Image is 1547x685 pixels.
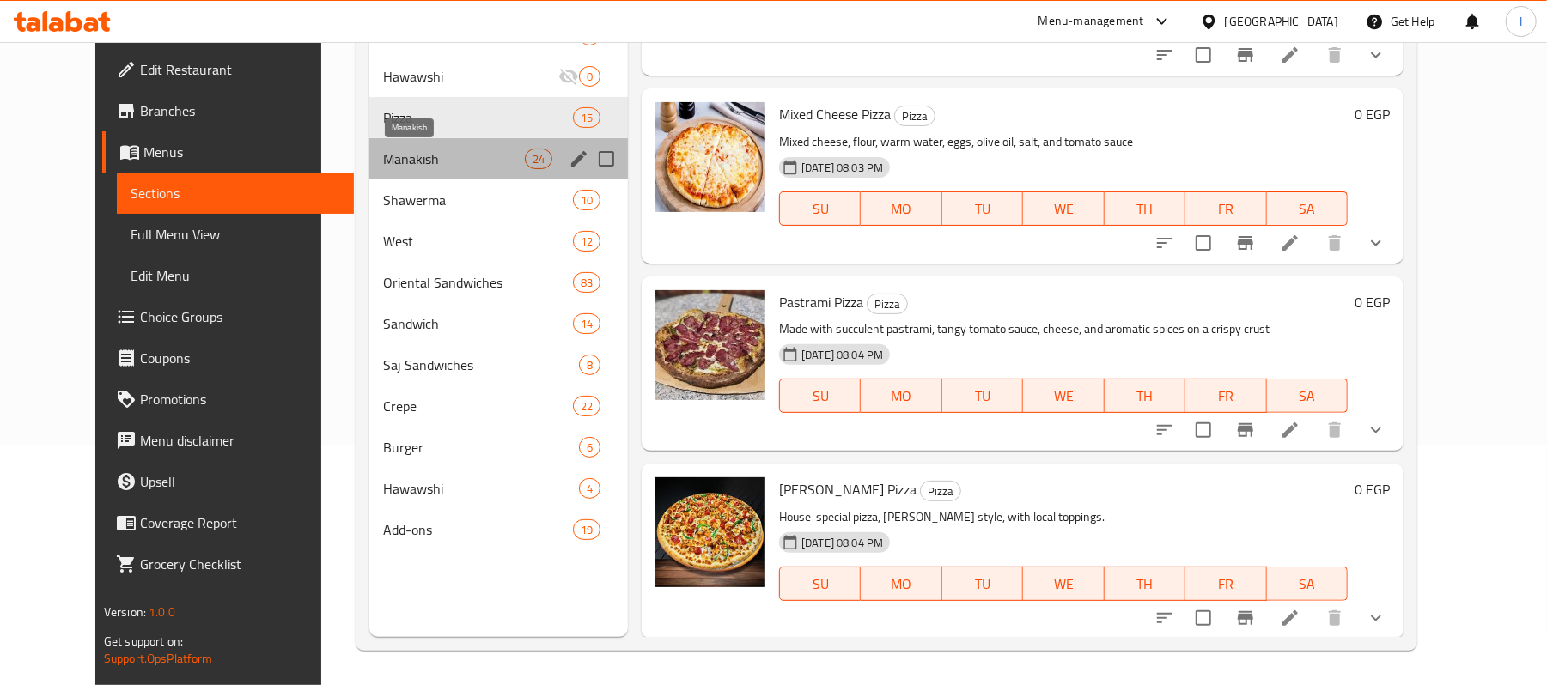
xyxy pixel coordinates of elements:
[140,554,340,574] span: Grocery Checklist
[140,100,340,121] span: Branches
[369,303,628,344] div: Sandwich14
[895,106,935,126] span: Pizza
[787,384,854,409] span: SU
[795,347,890,363] span: [DATE] 08:04 PM
[1314,34,1355,76] button: delete
[573,313,600,334] div: items
[655,290,765,400] img: Pastrami Pizza
[574,522,600,538] span: 19
[369,509,628,550] div: Add-ons19
[102,90,354,131] a: Branches
[383,66,558,87] span: Hawawshi
[894,106,935,126] div: Pizza
[574,233,600,250] span: 12
[1185,225,1221,261] span: Select to update
[117,173,354,214] a: Sections
[574,316,600,332] span: 14
[102,379,354,420] a: Promotions
[140,348,340,368] span: Coupons
[868,384,935,409] span: MO
[1355,477,1390,501] h6: 0 EGP
[1280,233,1300,253] a: Edit menu item
[369,138,628,179] div: Manakish24edit
[558,66,579,87] svg: Inactive section
[383,272,573,293] span: Oriental Sandwiches
[1314,409,1355,451] button: delete
[369,385,628,427] div: Crepe22
[779,476,917,502] span: [PERSON_NAME] Pizza
[383,107,573,128] span: Pizza
[383,478,579,499] div: Hawawshi
[383,190,573,210] span: Shawerma
[369,97,628,138] div: Pizza15
[1192,384,1259,409] span: FR
[149,601,175,623] span: 1.0.0
[1030,572,1097,597] span: WE
[383,396,573,416] div: Crepe
[1144,597,1185,639] button: sort-choices
[921,482,960,501] span: Pizza
[1038,11,1144,32] div: Menu-management
[779,101,891,127] span: Mixed Cheese Pizza
[1274,197,1341,221] span: SA
[868,294,907,314] span: Pizza
[1366,45,1386,65] svg: Show Choices
[573,231,600,252] div: items
[861,191,941,226] button: MO
[1144,34,1185,76] button: sort-choices
[1520,12,1522,31] span: I
[102,337,354,379] a: Coupons
[573,272,600,293] div: items
[140,59,340,80] span: Edit Restaurant
[143,142,340,162] span: Menus
[1225,597,1266,639] button: Branch-specific-item
[779,318,1348,340] p: Made with succulent pastrami, tangy tomato sauce, cheese, and aromatic spices on a crispy crust
[1355,222,1397,264] button: show more
[140,430,340,451] span: Menu disclaimer
[131,265,340,286] span: Edit Menu
[779,131,1348,153] p: Mixed cheese, flour, warm water, eggs, olive oil, salt, and tomato sauce
[573,396,600,416] div: items
[1225,34,1266,76] button: Branch-specific-item
[1355,290,1390,314] h6: 0 EGP
[574,192,600,209] span: 10
[1267,567,1348,601] button: SA
[779,567,861,601] button: SU
[1023,191,1104,226] button: WE
[117,214,354,255] a: Full Menu View
[383,355,579,375] span: Saj Sandwiches
[102,131,354,173] a: Menus
[574,275,600,291] span: 83
[383,149,525,169] span: Manakish
[655,102,765,212] img: Mixed Cheese Pizza
[140,389,340,409] span: Promotions
[573,190,600,210] div: items
[1225,222,1266,264] button: Branch-specific-item
[942,379,1023,413] button: TU
[861,379,941,413] button: MO
[787,197,854,221] span: SU
[1280,420,1300,440] a: Edit menu item
[1280,608,1300,628] a: Edit menu item
[140,306,340,327] span: Choice Groups
[579,437,600,458] div: items
[117,255,354,296] a: Edit Menu
[949,572,1016,597] span: TU
[574,110,600,126] span: 15
[1267,191,1348,226] button: SA
[655,477,765,587] img: Abu Al-Rifai Pizza
[573,519,600,540] div: items
[369,179,628,221] div: Shawerma10
[1185,600,1221,636] span: Select to update
[140,512,340,533] span: Coverage Report
[369,56,628,97] div: Hawawshi0
[383,437,579,458] span: Burger
[1274,572,1341,597] span: SA
[942,567,1023,601] button: TU
[580,357,600,373] span: 8
[104,601,146,623] span: Version:
[949,197,1016,221] span: TU
[1355,102,1390,126] h6: 0 EGP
